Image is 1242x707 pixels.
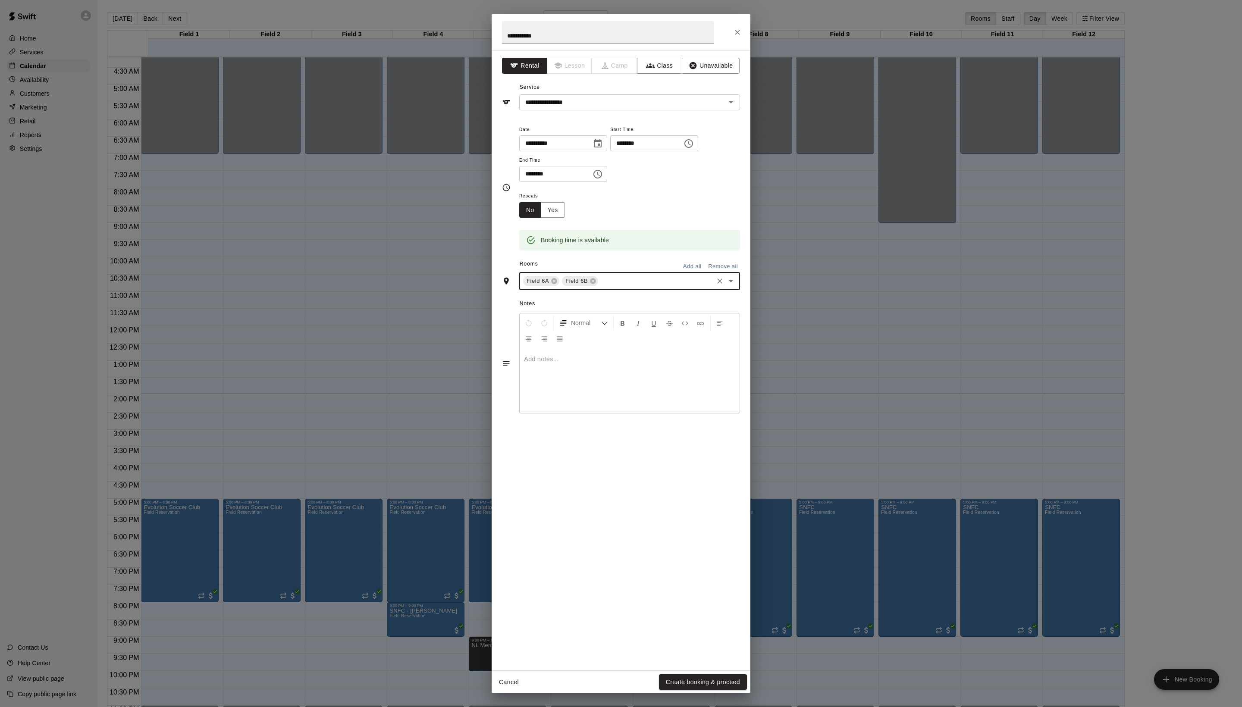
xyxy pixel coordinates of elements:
button: Choose date, selected date is Aug 12, 2025 [589,135,606,152]
button: Class [637,58,682,74]
div: Field 6A [523,276,559,286]
div: outlined button group [519,202,565,218]
button: Format Underline [646,315,661,331]
button: Unavailable [682,58,740,74]
button: Format Strikethrough [662,315,677,331]
span: Notes [520,297,740,311]
button: Center Align [521,331,536,346]
button: Insert Link [693,315,708,331]
button: Yes [541,202,565,218]
span: End Time [519,155,607,166]
button: Close [730,25,745,40]
button: Remove all [706,260,740,273]
button: Open [725,96,737,108]
button: Justify Align [552,331,567,346]
span: Date [519,124,607,136]
button: Format Bold [615,315,630,331]
svg: Service [502,98,511,106]
button: Rental [502,58,547,74]
span: Field 6B [562,277,591,285]
button: Undo [521,315,536,331]
svg: Timing [502,183,511,192]
div: Field 6B [562,276,598,286]
span: Start Time [610,124,698,136]
span: Normal [571,319,601,327]
span: Camps can only be created in the Services page [592,58,637,74]
button: Cancel [495,674,523,690]
svg: Rooms [502,277,511,285]
button: Clear [714,275,726,287]
span: Rooms [520,261,538,267]
button: No [519,202,541,218]
button: Redo [537,315,552,331]
svg: Notes [502,359,511,368]
span: Service [520,84,540,90]
button: Choose time, selected time is 8:30 PM [680,135,697,152]
button: Choose time, selected time is 10:00 PM [589,166,606,183]
button: Left Align [712,315,727,331]
button: Create booking & proceed [659,674,747,690]
div: Booking time is available [541,232,609,248]
span: Repeats [519,191,572,202]
button: Formatting Options [555,315,612,331]
button: Right Align [537,331,552,346]
span: Field 6A [523,277,552,285]
button: Open [725,275,737,287]
span: Lessons must be created in the Services page first [547,58,593,74]
button: Format Italics [631,315,646,331]
button: Add all [678,260,706,273]
button: Insert Code [677,315,692,331]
